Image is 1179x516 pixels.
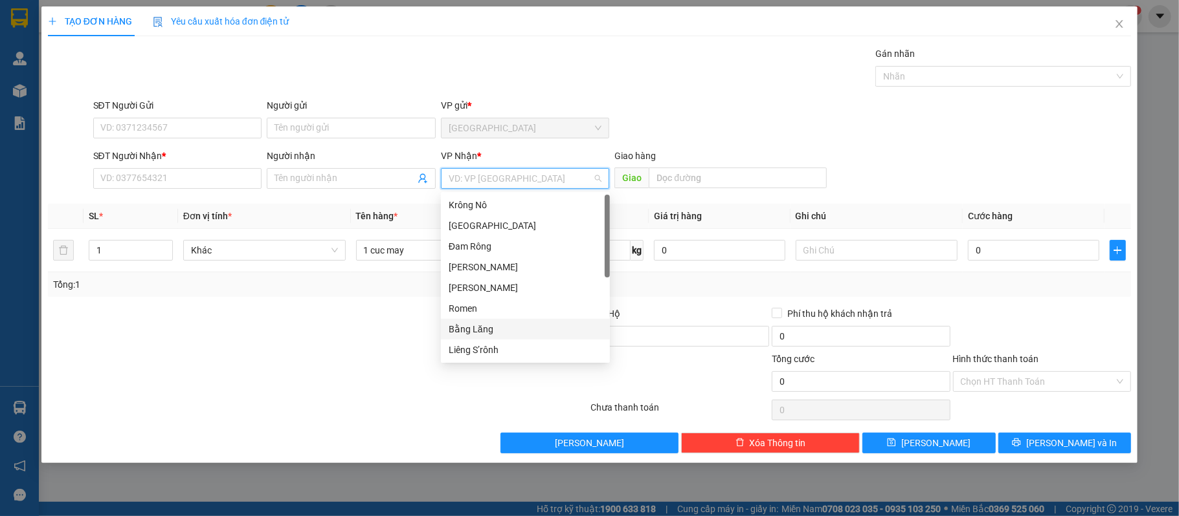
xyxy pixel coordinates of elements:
[750,436,806,450] span: Xóa Thông tin
[152,11,255,40] div: [PERSON_NAME]
[735,438,745,448] span: delete
[449,322,602,336] div: Bằng Lăng
[772,354,814,364] span: Tổng cước
[875,48,915,59] label: Gán nhãn
[1026,436,1117,450] span: [PERSON_NAME] và In
[267,149,436,163] div: Người nhận
[441,236,610,257] div: Đam Rông
[93,149,262,163] div: SĐT Người Nhận
[10,81,144,97] div: 150.000
[1012,438,1021,448] span: printer
[555,436,624,450] span: [PERSON_NAME]
[500,433,679,453] button: [PERSON_NAME]
[901,436,971,450] span: [PERSON_NAME]
[441,257,610,277] div: Đức Trọng
[449,281,602,295] div: [PERSON_NAME]
[681,433,860,453] button: deleteXóa Thông tin
[631,240,644,261] span: kg
[93,98,262,113] div: SĐT Người Gửi
[183,211,232,221] span: Đơn vị tính
[1110,245,1126,255] span: plus
[153,16,289,27] span: Yêu cầu xuất hóa đơn điện tử
[654,240,785,261] input: 0
[191,241,338,260] span: Khác
[953,354,1039,364] label: Hình thức thanh toán
[441,277,610,298] div: Đạ Tong
[89,211,99,221] span: SL
[48,16,132,27] span: TẠO ĐƠN HÀNG
[356,211,398,221] span: Tên hàng
[1101,6,1138,43] button: Close
[441,195,610,215] div: Krông Nô
[356,240,519,261] input: VD: Bàn, Ghế
[887,438,896,448] span: save
[449,260,602,274] div: [PERSON_NAME]
[862,433,996,453] button: save[PERSON_NAME]
[441,215,610,236] div: Sài Gòn
[53,277,456,292] div: Tổng: 1
[449,219,602,233] div: [GEOGRAPHIC_DATA]
[449,239,602,253] div: Đam Rông
[441,98,610,113] div: VP gửi
[654,211,702,221] span: Giá trị hàng
[1114,19,1125,29] span: close
[614,151,656,161] span: Giao hàng
[449,343,602,357] div: Liêng S’rônh
[782,306,897,321] span: Phí thu hộ khách nhận trả
[441,151,477,161] span: VP Nhận
[418,173,428,184] span: user-add
[153,17,163,27] img: icon
[152,40,255,56] div: vuong
[649,167,827,188] input: Dọc đường
[449,198,602,212] div: Krông Nô
[441,319,610,339] div: Bằng Lăng
[152,11,183,25] span: Nhận:
[998,433,1132,453] button: printer[PERSON_NAME] và In
[791,204,963,229] th: Ghi chú
[11,11,31,25] span: Gửi:
[441,298,610,319] div: Romen
[589,400,770,423] div: Chưa thanh toán
[11,11,142,40] div: [GEOGRAPHIC_DATA]
[614,167,649,188] span: Giao
[441,339,610,360] div: Liêng S’rônh
[48,17,57,26] span: plus
[267,98,436,113] div: Người gửi
[796,240,958,261] input: Ghi Chú
[53,240,74,261] button: delete
[968,211,1013,221] span: Cước hàng
[1110,240,1127,261] button: plus
[449,301,602,316] div: Romen
[152,56,255,74] div: 0961023747
[10,83,30,96] span: CR :
[449,118,602,138] span: Sài Gòn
